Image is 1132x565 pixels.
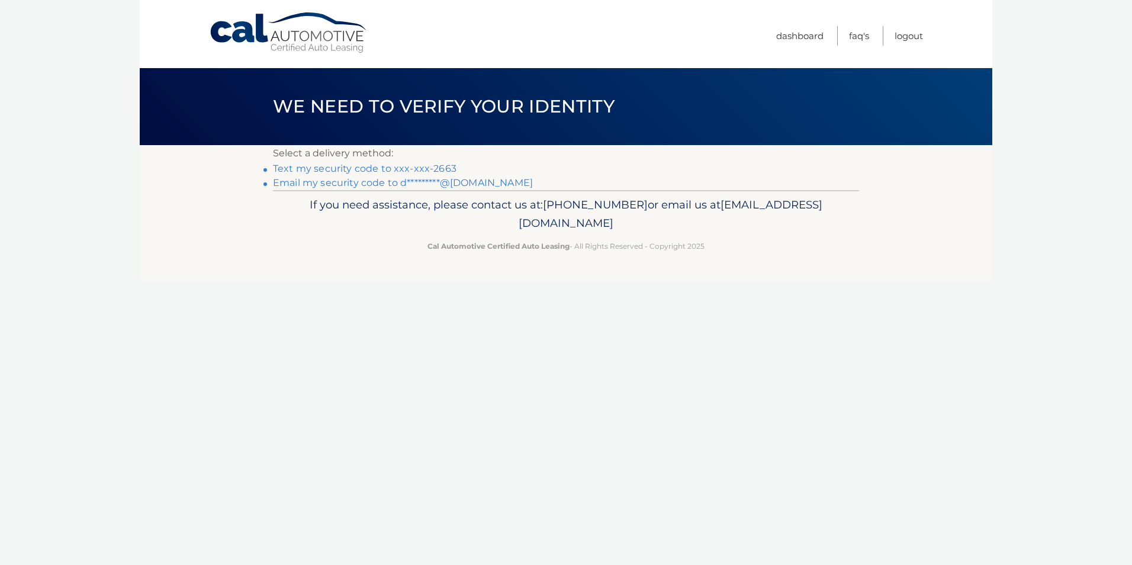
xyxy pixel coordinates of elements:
[273,145,859,162] p: Select a delivery method:
[427,242,570,251] strong: Cal Automotive Certified Auto Leasing
[776,26,824,46] a: Dashboard
[273,163,456,174] a: Text my security code to xxx-xxx-2663
[281,195,851,233] p: If you need assistance, please contact us at: or email us at
[273,95,615,117] span: We need to verify your identity
[281,240,851,252] p: - All Rights Reserved - Copyright 2025
[543,198,648,211] span: [PHONE_NUMBER]
[273,177,533,188] a: Email my security code to d*********@[DOMAIN_NAME]
[849,26,869,46] a: FAQ's
[895,26,923,46] a: Logout
[209,12,369,54] a: Cal Automotive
